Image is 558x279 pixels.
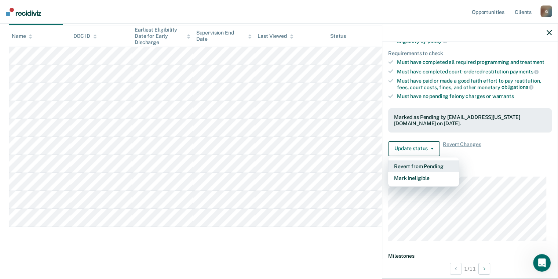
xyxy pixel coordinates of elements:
div: Earliest Eligibility Date for Early Discharge [135,27,190,45]
button: Mark Ineligible [388,172,459,184]
div: Must have completed court-ordered restitution [397,68,552,75]
span: payments [510,69,539,75]
img: Recidiviz [6,8,41,16]
div: 1 / 11 [382,259,558,278]
span: policy [427,38,447,44]
div: Must have paid or made a good faith effort to pay restitution, fees, court costs, fines, and othe... [397,78,552,90]
div: Must have no pending felony charges or [397,93,552,99]
iframe: Intercom live chat [533,254,551,272]
span: warrants [492,93,514,99]
span: treatment [520,59,544,65]
button: Update status [388,141,440,156]
div: DOC ID [73,33,97,39]
button: Next Opportunity [478,263,490,275]
div: Status [330,33,346,39]
div: Requirements to check [388,50,552,57]
div: Name [12,33,32,39]
dt: Milestones [388,253,552,259]
div: Supervision End Date [196,30,252,42]
button: Revert from Pending [388,160,459,172]
div: Marked as Pending by [EMAIL_ADDRESS][US_STATE][DOMAIN_NAME] on [DATE]. [394,114,546,127]
div: G [540,6,552,17]
button: Previous Opportunity [450,263,462,275]
dt: Supervision [388,168,552,174]
div: Must have completed all required programming and [397,59,552,65]
span: obligations [502,84,533,90]
span: Revert Changes [443,141,481,156]
div: Last Viewed [258,33,293,39]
